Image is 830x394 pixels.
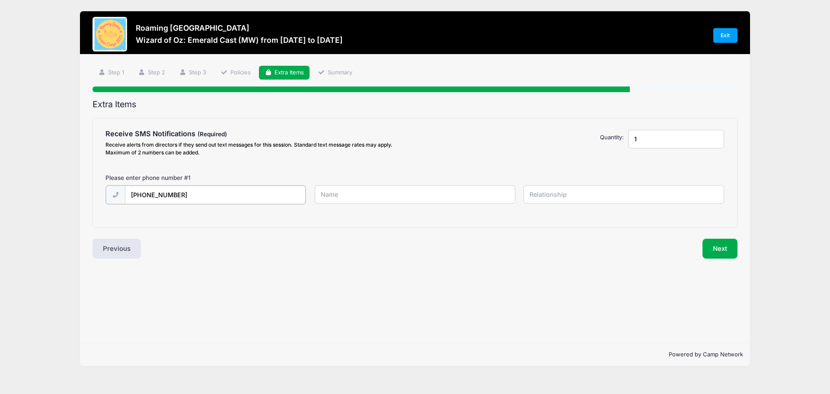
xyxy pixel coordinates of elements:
a: Policies [215,66,256,80]
a: Step 2 [132,66,171,80]
a: Extra Items [259,66,310,80]
label: Please enter phone number # [105,173,191,182]
p: Powered by Camp Network [87,350,743,359]
button: Previous [93,239,141,259]
input: Name [315,185,515,204]
a: Step 3 [174,66,212,80]
a: Summary [312,66,358,80]
h3: Roaming [GEOGRAPHIC_DATA] [136,23,343,32]
div: Receive alerts from directors if they send out text messages for this session. Standard text mess... [105,141,411,157]
button: Next [702,239,737,259]
span: 1 [188,174,191,181]
input: (xxx) xxx-xxxx [125,186,306,204]
a: Step 1 [93,66,130,80]
a: Exit [713,28,737,43]
h2: Extra Items [93,99,737,109]
h3: Wizard of Oz: Emerald Cast (MW) from [DATE] to [DATE] [136,35,343,45]
input: Relationship [524,185,724,204]
input: Quantity [628,130,724,148]
h4: Receive SMS Notifications [105,130,411,138]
